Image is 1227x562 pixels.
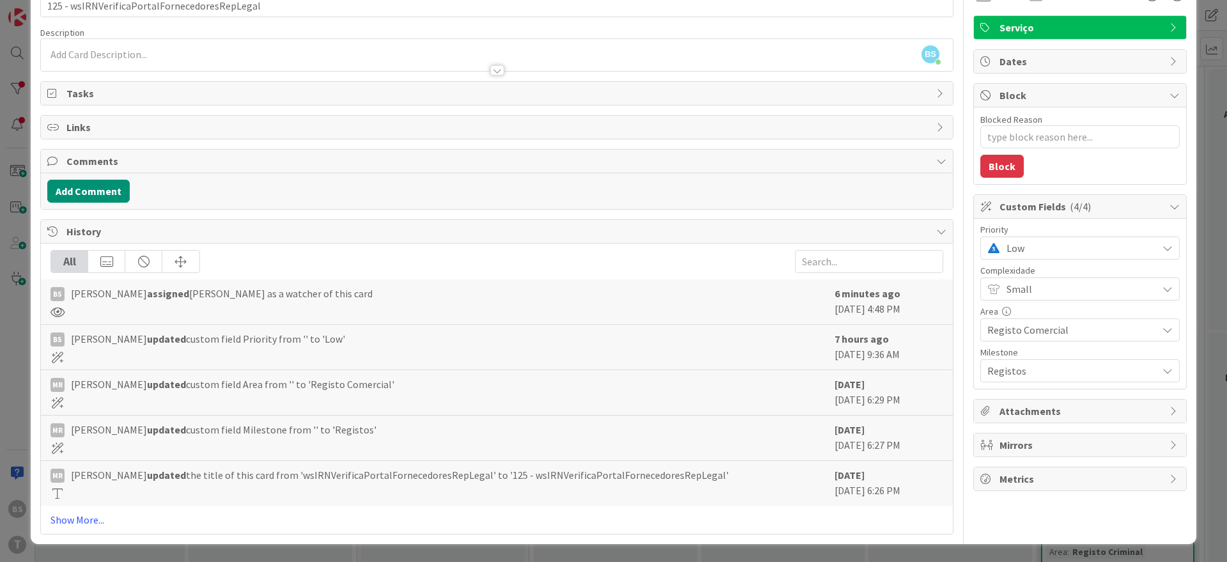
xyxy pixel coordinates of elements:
span: History [66,224,930,239]
div: Milestone [980,348,1180,357]
div: MR [50,423,65,437]
span: Custom Fields [999,199,1163,214]
span: Attachments [999,403,1163,419]
span: [PERSON_NAME] [PERSON_NAME] as a watcher of this card [71,286,373,301]
button: Add Comment [47,180,130,203]
button: Block [980,155,1024,178]
span: ( 4/4 ) [1070,200,1091,213]
span: [PERSON_NAME] the title of this card from 'wsIRNVerificaPortalFornecedoresRepLegal' to '125 - wsI... [71,467,729,483]
div: All [51,251,88,272]
span: [PERSON_NAME] custom field Milestone from '' to 'Registos' [71,422,376,437]
span: Block [999,88,1163,103]
label: Blocked Reason [980,114,1042,125]
span: Comments [66,153,930,169]
span: Tasks [66,86,930,101]
div: [DATE] 4:48 PM [835,286,943,318]
div: MR [50,378,65,392]
span: Small [1007,280,1151,298]
a: Show More... [50,512,943,527]
div: Area [980,307,1180,316]
b: [DATE] [835,469,865,481]
span: Links [66,120,930,135]
span: Registo Comercial [987,321,1151,339]
span: Serviço [999,20,1163,35]
div: [DATE] 9:36 AM [835,331,943,363]
span: Low [1007,239,1151,257]
div: [DATE] 6:27 PM [835,422,943,454]
div: Complexidade [980,266,1180,275]
span: BS [922,45,939,63]
b: [DATE] [835,423,865,436]
div: BS [50,332,65,347]
span: Dates [999,54,1163,69]
div: [DATE] 6:29 PM [835,377,943,409]
span: [PERSON_NAME] custom field Area from '' to 'Registo Comercial' [71,377,394,392]
b: [DATE] [835,378,865,391]
div: Priority [980,225,1180,234]
b: updated [147,469,186,481]
div: [DATE] 6:26 PM [835,467,943,499]
b: updated [147,378,186,391]
span: [PERSON_NAME] custom field Priority from '' to 'Low' [71,331,345,347]
b: updated [147,423,186,436]
div: BS [50,287,65,301]
span: Registos [987,362,1151,380]
b: assigned [147,287,189,300]
b: 7 hours ago [835,332,889,345]
input: Search... [795,250,943,273]
div: MR [50,469,65,483]
b: updated [147,332,186,345]
span: Description [40,27,84,38]
b: 6 minutes ago [835,287,900,300]
span: Metrics [999,471,1163,487]
span: Mirrors [999,437,1163,453]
